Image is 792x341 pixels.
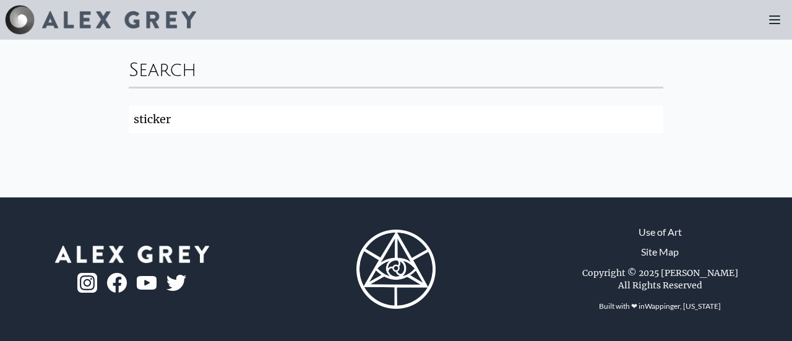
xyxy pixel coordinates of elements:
[107,273,127,293] img: fb-logo.png
[166,275,186,291] img: twitter-logo.png
[645,301,721,311] a: Wappinger, [US_STATE]
[77,273,97,293] img: ig-logo.png
[641,244,679,259] a: Site Map
[129,50,663,87] div: Search
[639,225,682,240] a: Use of Art
[137,276,157,290] img: youtube-logo.png
[618,279,702,291] div: All Rights Reserved
[594,296,726,316] div: Built with ❤ in
[582,267,738,279] div: Copyright © 2025 [PERSON_NAME]
[129,106,663,133] input: Search...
